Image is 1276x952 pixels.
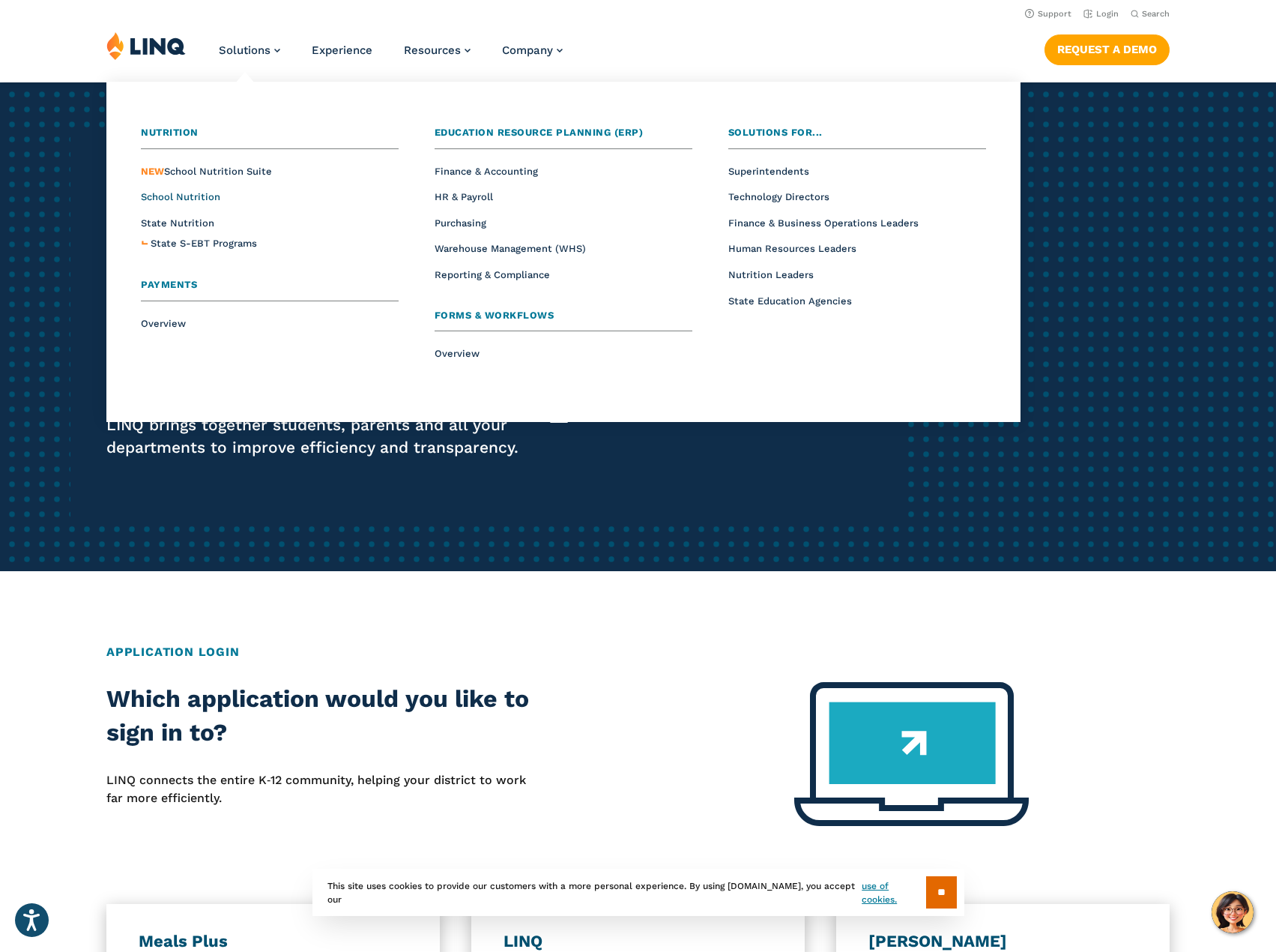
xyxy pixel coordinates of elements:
[502,43,563,57] a: Company
[1083,9,1119,19] a: Login
[862,879,925,906] a: use of cookies.
[151,238,257,249] span: State S-EBT Programs
[141,191,220,202] a: School Nutrition
[141,279,197,290] span: Payments
[106,771,530,808] p: LINQ connects the entire K‑12 community, helping your district to work far more efficiently.
[728,127,823,138] span: Solutions for...
[728,243,856,254] a: Human Resources Leaders
[728,295,852,307] a: State Education Agencies
[141,166,164,177] span: NEW
[435,269,550,280] a: Reporting & Compliance
[435,243,586,254] a: Warehouse Management (WHS)
[141,125,399,149] a: Nutrition
[141,217,214,229] a: State Nutrition
[1212,891,1254,933] button: Hello, have a question? Let’s chat.
[1044,34,1170,64] a: Request a Demo
[1025,9,1071,19] a: Support
[435,166,538,177] a: Finance & Accounting
[141,277,399,301] a: Payments
[404,43,461,57] span: Resources
[139,931,408,952] h3: Meals Plus
[435,217,486,229] a: Purchasing
[106,682,530,750] h2: Which application would you like to sign in to?
[219,43,280,57] a: Solutions
[868,931,1137,952] h3: [PERSON_NAME]
[312,43,372,57] a: Experience
[502,43,553,57] span: Company
[141,318,186,329] a: Overview
[435,127,644,138] span: Education Resource Planning (ERP)
[435,310,554,321] span: Forms & Workflows
[728,125,986,149] a: Solutions for...
[728,217,919,229] a: Finance & Business Operations Leaders
[728,191,829,202] a: Technology Directors
[141,127,199,138] span: Nutrition
[1131,8,1170,19] button: Open Search Bar
[504,931,772,952] h3: LINQ
[435,308,692,332] a: Forms & Workflows
[435,348,480,359] a: Overview
[728,269,814,280] a: Nutrition Leaders
[141,166,272,177] span: School Nutrition Suite
[728,166,809,177] a: Superintendents
[1044,31,1170,64] nav: Button Navigation
[435,125,692,149] a: Education Resource Planning (ERP)
[435,191,493,202] a: HR & Payroll
[1142,9,1170,19] span: Search
[219,31,563,81] nav: Primary Navigation
[151,236,257,252] a: State S-EBT Programs
[219,43,270,57] span: Solutions
[141,166,272,177] a: NEWSchool Nutrition Suite
[404,43,471,57] a: Resources
[106,31,186,60] img: LINQ | K‑12 Software
[106,643,1170,661] h2: Application Login
[312,869,964,916] div: This site uses cookies to provide our customers with a more personal experience. By using [DOMAIN...
[106,414,598,459] p: LINQ brings together students, parents and all your departments to improve efficiency and transpa...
